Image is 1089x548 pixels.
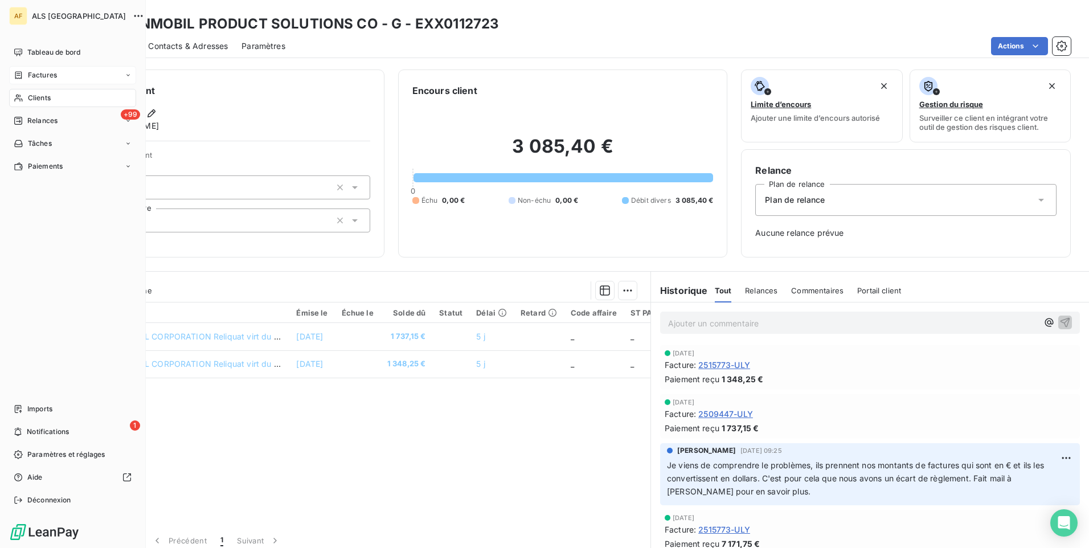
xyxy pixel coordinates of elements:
span: Clients [28,93,51,103]
span: [DATE] 09:25 [740,447,782,454]
span: Je viens de comprendre le problèmes, ils prennent nos montants de factures qui sont en € et ils l... [667,460,1046,496]
span: _ [631,359,634,369]
span: Factures [28,70,57,80]
span: Facture : [665,408,696,420]
div: Échue le [342,308,374,317]
span: 1 [220,535,223,546]
span: [DATE] [296,332,323,341]
div: Émise le [296,308,327,317]
span: Non-échu [518,195,551,206]
span: 5 j [476,332,485,341]
button: Gestion du risqueSurveiller ce client en intégrant votre outil de gestion des risques client. [910,69,1071,142]
button: Limite d’encoursAjouter une limite d’encours autorisé [741,69,902,142]
span: Débit divers [631,195,671,206]
span: _ [631,332,634,341]
span: Notifications [27,427,69,437]
span: 5 j [476,359,485,369]
div: ST PAIEMENT DIRECT [631,308,713,317]
h6: Historique [651,284,708,297]
span: Surveiller ce client en intégrant votre outil de gestion des risques client. [919,113,1061,132]
span: EXXONMOBIL OIL CORPORATION Reliquat virt du [DATE] [79,332,301,341]
h3: EXXONMOBIL PRODUCT SOLUTIONS CO - G - EXX0112723 [100,14,499,34]
span: [DATE] [673,350,694,357]
div: AF [9,7,27,25]
span: Paiement reçu [665,422,719,434]
span: 1 737,15 € [387,331,426,342]
span: _ [571,332,574,341]
div: Référence [79,308,283,318]
span: Paramètres [241,40,285,52]
span: [DATE] [673,399,694,406]
span: [DATE] [673,514,694,521]
span: +99 [121,109,140,120]
span: 2515773-ULY [698,524,750,535]
span: Paiement reçu [665,373,719,385]
h2: 3 085,40 € [412,135,714,169]
span: Limite d’encours [751,100,811,109]
span: Relances [27,116,58,126]
span: 0,00 € [555,195,578,206]
span: Tableau de bord [27,47,80,58]
span: Ajouter une limite d’encours autorisé [751,113,880,122]
span: Échu [421,195,438,206]
span: Relances [745,286,777,295]
span: Portail client [857,286,901,295]
span: 3 085,40 € [675,195,714,206]
span: [PERSON_NAME] [677,445,736,456]
div: Délai [476,308,507,317]
span: Aide [27,472,43,482]
span: 1 348,25 € [387,358,426,370]
span: Gestion du risque [919,100,983,109]
span: _ [571,359,574,369]
h6: Relance [755,163,1057,177]
span: Contacts & Adresses [148,40,228,52]
div: Solde dû [387,308,426,317]
span: 2509447-ULY [698,408,753,420]
span: Aucune relance prévue [755,227,1057,239]
span: Paramètres et réglages [27,449,105,460]
span: Imports [27,404,52,414]
span: Tout [715,286,732,295]
span: Tâches [28,138,52,149]
div: Open Intercom Messenger [1050,509,1078,537]
span: 2515773-ULY [698,359,750,371]
span: EXXONMOBIL OIL CORPORATION Reliquat virt du [DATE] [79,359,301,369]
span: Paiements [28,161,63,171]
span: [DATE] [296,359,323,369]
span: Propriétés Client [92,150,370,166]
img: Logo LeanPay [9,523,80,541]
div: Code affaire [571,308,617,317]
span: 0 [411,186,415,195]
a: Aide [9,468,136,486]
span: 1 737,15 € [722,422,759,434]
div: Retard [521,308,557,317]
div: Statut [439,308,462,317]
span: ALS [GEOGRAPHIC_DATA] [32,11,126,21]
span: Facture : [665,359,696,371]
span: Commentaires [791,286,844,295]
button: Actions [991,37,1048,55]
h6: Informations client [69,84,370,97]
span: Facture : [665,524,696,535]
span: 1 348,25 € [722,373,764,385]
span: Déconnexion [27,495,71,505]
span: Plan de relance [765,194,825,206]
span: 0,00 € [442,195,465,206]
h6: Encours client [412,84,477,97]
span: 1 [130,420,140,431]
